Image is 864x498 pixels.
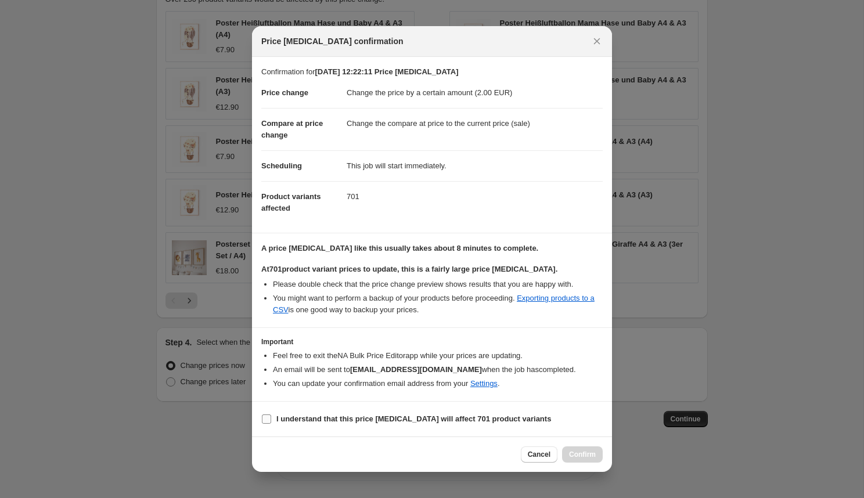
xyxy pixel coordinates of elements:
[261,66,603,78] p: Confirmation for
[273,294,595,314] a: Exporting products to a CSV
[261,161,302,170] span: Scheduling
[347,108,603,139] dd: Change the compare at price to the current price (sale)
[528,450,550,459] span: Cancel
[350,365,482,374] b: [EMAIL_ADDRESS][DOMAIN_NAME]
[261,265,557,273] b: At 701 product variant prices to update, this is a fairly large price [MEDICAL_DATA].
[273,350,603,362] li: Feel free to exit the NA Bulk Price Editor app while your prices are updating.
[589,33,605,49] button: Close
[315,67,458,76] b: [DATE] 12:22:11 Price [MEDICAL_DATA]
[261,35,404,47] span: Price [MEDICAL_DATA] confirmation
[347,181,603,212] dd: 701
[347,150,603,181] dd: This job will start immediately.
[273,364,603,376] li: An email will be sent to when the job has completed .
[276,414,551,423] b: I understand that this price [MEDICAL_DATA] will affect 701 product variants
[261,337,603,347] h3: Important
[261,88,308,97] span: Price change
[273,378,603,389] li: You can update your confirmation email address from your .
[521,446,557,463] button: Cancel
[470,379,498,388] a: Settings
[261,192,321,212] span: Product variants affected
[273,293,603,316] li: You might want to perform a backup of your products before proceeding. is one good way to backup ...
[347,78,603,108] dd: Change the price by a certain amount (2.00 EUR)
[273,279,603,290] li: Please double check that the price change preview shows results that you are happy with.
[261,244,538,252] b: A price [MEDICAL_DATA] like this usually takes about 8 minutes to complete.
[261,119,323,139] span: Compare at price change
